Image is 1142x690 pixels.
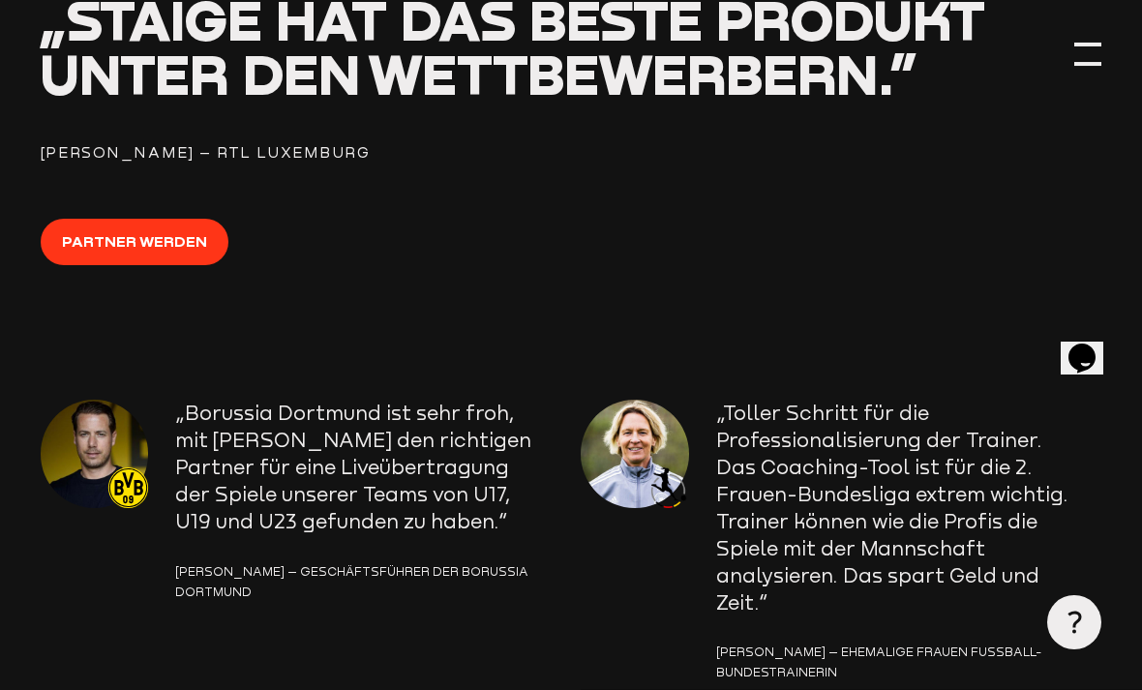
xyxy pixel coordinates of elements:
div: [PERSON_NAME] – Ehemalige Frauen Fußball-Bundestrainerin [716,643,1101,683]
div: [PERSON_NAME] – Geschäftsführer der Borussia Dortmund [175,562,560,603]
p: „Borussia Dortmund ist sehr froh, mit [PERSON_NAME] den richtigen Partner für eine Liveübertragun... [175,400,560,535]
img: logo_bvb.svg [102,461,156,515]
p: „Toller Schritt für die Professionalisierung der Trainer. Das Coaching-Tool ist für die 2. Frauen... [716,400,1101,615]
a: Partner werden [41,219,228,264]
span: Partner werden [62,229,207,253]
div: [PERSON_NAME] – RTL Luxemburg [41,141,1101,165]
img: logo_dfb-frauen-1.png [642,461,696,515]
iframe: chat widget [1061,316,1123,375]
